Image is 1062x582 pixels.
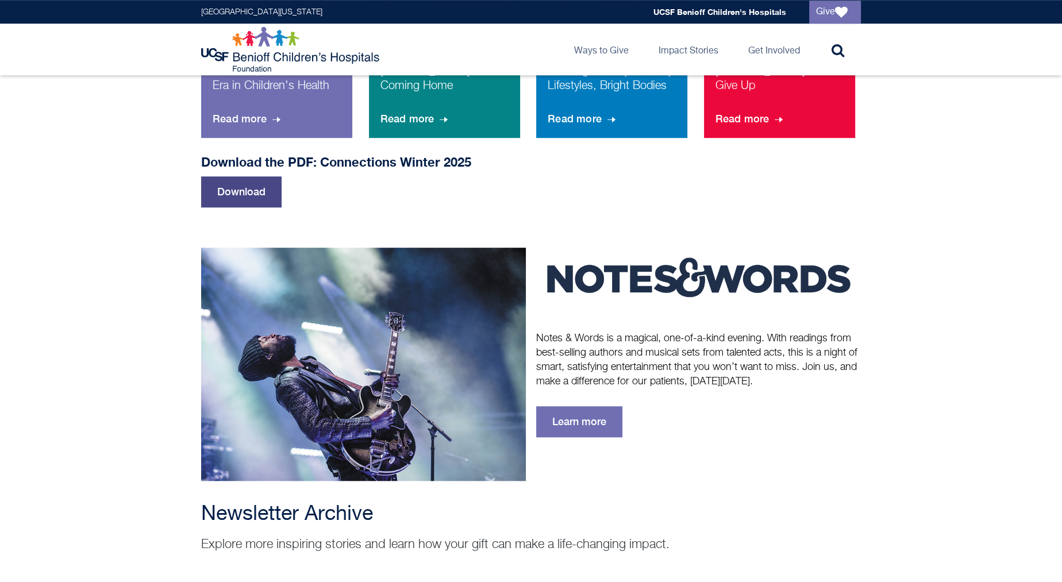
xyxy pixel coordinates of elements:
[380,103,451,134] span: Read more
[201,176,282,207] a: Download
[213,63,341,103] p: Our Blueprint for a New Era in Children's Health
[201,8,322,16] a: [GEOGRAPHIC_DATA][US_STATE]
[536,332,861,389] p: Notes & Words is a magical, one-of-a-kind evening. With readings from best-selling authors and mu...
[536,406,622,437] a: Learn more
[201,536,861,553] p: Explore more inspiring stories and learn how your gift can make a life-changing impact.
[536,248,861,313] img: notes & words
[653,7,786,17] a: UCSF Benioff Children's Hospitals
[715,63,844,103] p: [PERSON_NAME]: Never Give Up
[715,103,786,134] span: Read more
[201,26,382,72] img: Logo for UCSF Benioff Children's Hospitals Foundation
[809,1,861,24] a: Give
[201,503,861,526] h2: Newsletter Archive
[201,155,471,169] strong: Download the PDF: Connections Winter 2025
[201,248,526,481] img: Gary Clark Jr
[548,103,618,134] span: Read more
[380,63,509,103] p: [PERSON_NAME]: Coming Home
[649,24,728,75] a: Impact Stories
[565,24,638,75] a: Ways to Give
[739,24,809,75] a: Get Involved
[213,103,283,134] span: Read more
[548,63,676,103] p: Tackling Obesity: Healthy Lifestyles, Bright Bodies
